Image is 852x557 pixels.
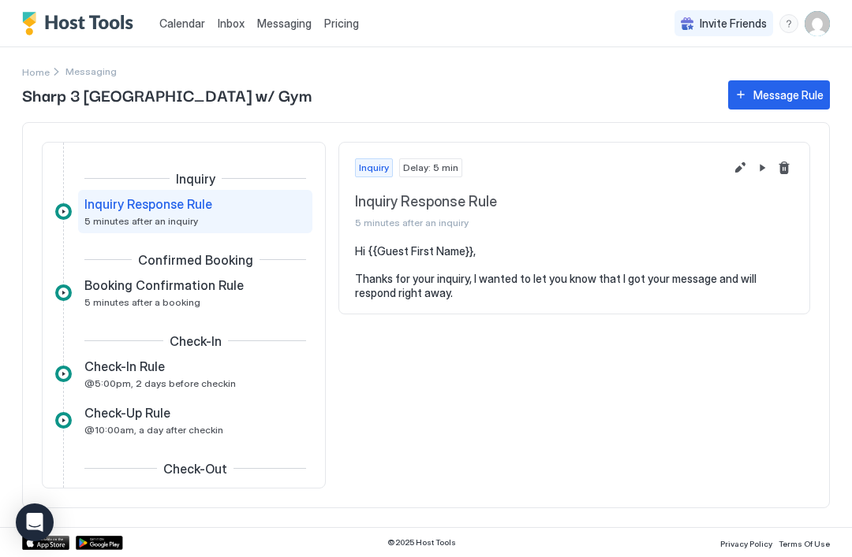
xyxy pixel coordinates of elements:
[84,215,198,227] span: 5 minutes after an inquiry
[355,217,724,228] span: 5 minutes after an inquiry
[805,11,830,36] div: User profile
[779,14,798,33] div: menu
[22,83,712,106] span: Sharp 3 [GEOGRAPHIC_DATA] w/ Gym
[218,17,245,30] span: Inbox
[159,15,205,32] a: Calendar
[324,17,359,31] span: Pricing
[22,12,140,35] a: Host Tools Logo
[753,158,772,177] button: Pause Message Rule
[16,503,54,541] div: Open Intercom Messenger
[728,80,830,110] button: Message Rule
[65,65,117,77] span: Breadcrumb
[170,333,222,349] span: Check-In
[257,15,312,32] a: Messaging
[176,171,215,187] span: Inquiry
[159,17,205,30] span: Calendar
[84,296,200,308] span: 5 minutes after a booking
[359,161,389,175] span: Inquiry
[700,17,767,31] span: Invite Friends
[138,252,253,268] span: Confirmed Booking
[355,244,794,299] pre: Hi {{Guest First Name}}, Thanks for your inquiry, I wanted to let you know that I got your messag...
[731,158,749,177] button: Edit message rule
[22,66,50,78] span: Home
[720,534,772,551] a: Privacy Policy
[218,15,245,32] a: Inbox
[84,277,244,293] span: Booking Confirmation Rule
[403,161,458,175] span: Delay: 5 min
[720,539,772,548] span: Privacy Policy
[84,377,236,389] span: @5:00pm, 2 days before checkin
[779,534,830,551] a: Terms Of Use
[22,63,50,80] a: Home
[84,196,212,212] span: Inquiry Response Rule
[779,539,830,548] span: Terms Of Use
[387,537,456,548] span: © 2025 Host Tools
[84,405,170,421] span: Check-Up Rule
[355,193,724,211] span: Inquiry Response Rule
[84,424,223,436] span: @10:00am, a day after checkin
[257,17,312,30] span: Messaging
[76,536,123,550] a: Google Play Store
[22,536,69,550] a: App Store
[84,358,165,374] span: Check-In Rule
[753,87,824,103] div: Message Rule
[163,461,227,477] span: Check-Out
[775,158,794,177] button: Delete message rule
[22,63,50,80] div: Breadcrumb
